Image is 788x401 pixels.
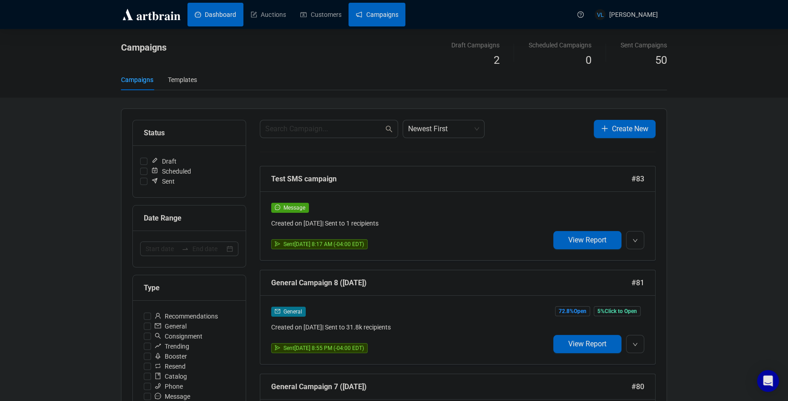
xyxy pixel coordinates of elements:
span: retweet [155,363,161,369]
button: Create New [594,120,656,138]
span: mail [155,323,161,329]
span: Catalog [151,371,191,381]
span: Booster [151,351,191,361]
button: View Report [553,335,621,353]
div: Type [144,282,235,293]
span: send [275,345,280,350]
div: General Campaign 8 ([DATE]) [271,277,631,288]
span: General [151,321,190,331]
span: 72.8% Open [555,306,590,316]
img: logo [121,7,182,22]
span: Newest First [408,120,479,138]
span: [PERSON_NAME] [609,11,658,18]
span: Sent [147,176,178,186]
div: Created on [DATE] | Sent to 31.8k recipients [271,322,550,332]
span: user [155,313,161,319]
div: Status [144,127,235,139]
div: Open Intercom Messenger [757,370,779,392]
a: Dashboard [195,3,236,26]
span: mail [275,308,280,314]
span: down [632,238,638,243]
button: View Report [553,231,621,249]
span: book [155,373,161,379]
span: #80 [631,381,644,392]
span: 0 [586,54,591,67]
span: 50 [655,54,667,67]
div: Date Range [144,212,235,224]
div: Sent Campaigns [621,40,667,50]
div: Scheduled Campaigns [529,40,591,50]
span: Campaigns [121,42,167,53]
span: rocket [155,353,161,359]
span: message [275,205,280,210]
span: Create New [612,123,648,134]
input: End date [192,244,225,254]
span: plus [601,125,608,132]
span: to [182,245,189,252]
span: #83 [631,173,644,185]
span: message [155,393,161,399]
span: Consignment [151,331,206,341]
div: Templates [168,75,197,85]
span: Scheduled [147,166,195,176]
span: swap-right [182,245,189,252]
span: question-circle [577,11,584,18]
span: Sent [DATE] 8:55 PM (-04:00 EDT) [283,345,364,351]
span: rise [155,343,161,349]
span: Trending [151,341,193,351]
span: General [283,308,302,315]
a: Auctions [251,3,286,26]
span: search [385,125,393,133]
div: Created on [DATE] | Sent to 1 recipients [271,218,550,228]
span: #81 [631,277,644,288]
span: View Report [568,236,606,244]
span: Phone [151,381,187,391]
input: Search Campaign... [265,123,384,134]
span: search [155,333,161,339]
span: send [275,241,280,247]
span: phone [155,383,161,389]
span: 5% Click to Open [594,306,641,316]
span: Resend [151,361,189,371]
div: General Campaign 7 ([DATE]) [271,381,631,392]
span: Message [283,205,305,211]
span: Draft [147,156,180,166]
a: Test SMS campaign#83messageMessageCreated on [DATE]| Sent to 1 recipientssendSent[DATE] 8:17 AM (... [260,166,656,261]
span: Sent [DATE] 8:17 AM (-04:00 EDT) [283,241,364,247]
span: Recommendations [151,311,222,321]
a: General Campaign 8 ([DATE])#81mailGeneralCreated on [DATE]| Sent to 31.8k recipientssendSent[DATE... [260,270,656,365]
div: Campaigns [121,75,153,85]
div: Draft Campaigns [451,40,500,50]
a: Customers [300,3,341,26]
span: down [632,342,638,347]
a: Campaigns [356,3,398,26]
span: VL [596,10,604,19]
span: 2 [494,54,500,67]
div: Test SMS campaign [271,173,631,185]
input: Start date [146,244,178,254]
span: View Report [568,339,606,348]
